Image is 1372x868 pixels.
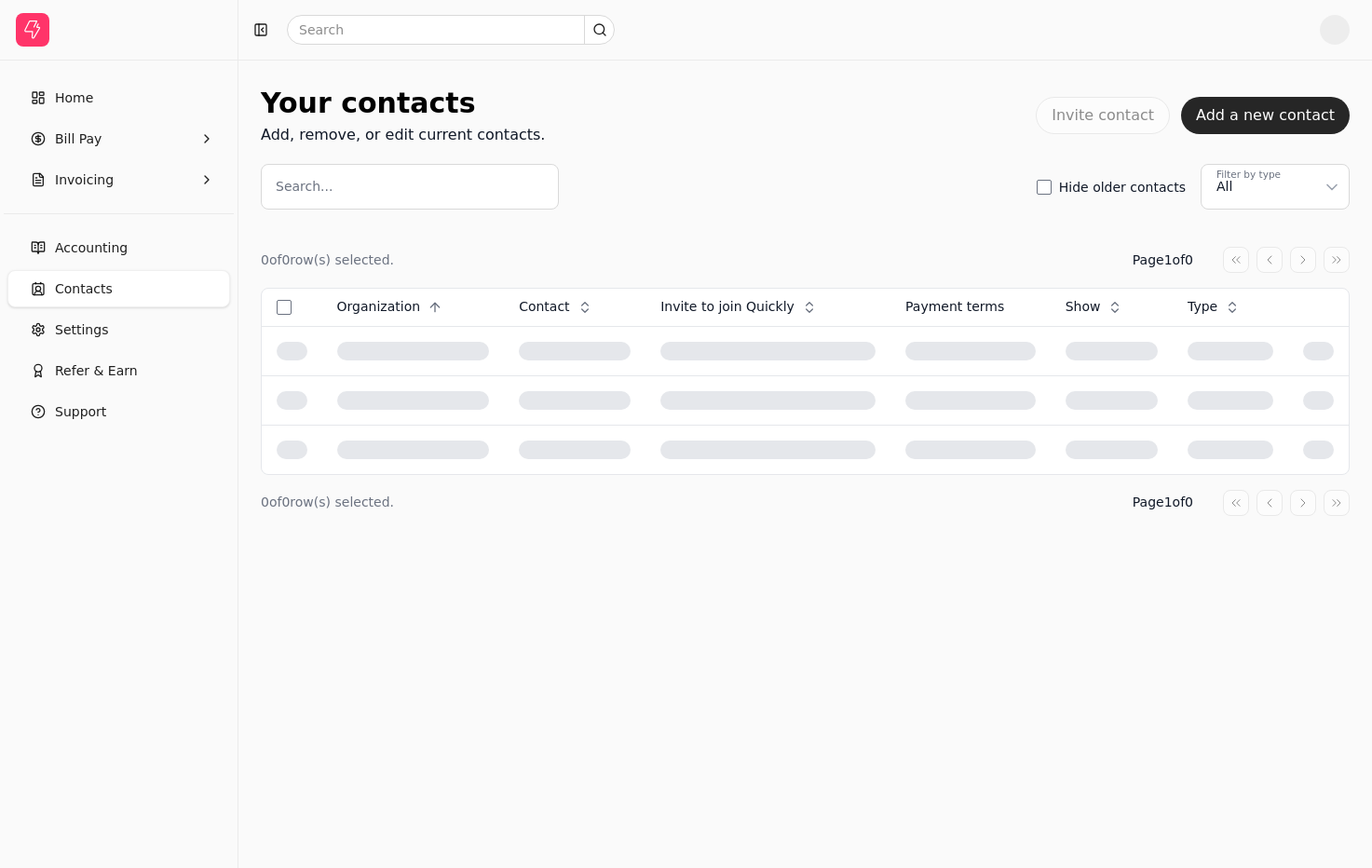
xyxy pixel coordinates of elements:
span: Bill Pay [55,129,102,149]
div: 0 of 0 row(s) selected. [261,493,394,512]
button: Show [1066,292,1134,322]
a: Contacts [7,270,230,307]
button: Invite to join Quickly [660,292,828,322]
div: Payment terms [905,297,1036,317]
span: Support [55,402,106,422]
span: Organization [337,297,421,317]
div: Page 1 of 0 [1133,493,1193,512]
span: Show [1066,297,1101,317]
span: Contacts [55,279,113,299]
button: Contact [519,292,603,322]
span: Contact [519,297,569,317]
label: Search... [276,177,333,197]
div: 0 of 0 row(s) selected. [261,251,394,270]
a: Settings [7,311,230,348]
div: Page 1 of 0 [1133,251,1193,270]
button: Bill Pay [7,120,230,157]
div: Add, remove, or edit current contacts. [261,124,545,146]
div: Your contacts [261,82,545,124]
span: Accounting [55,238,128,258]
button: Invoicing [7,161,230,198]
label: Hide older contacts [1059,181,1186,194]
button: Refer & Earn [7,352,230,389]
button: Organization [337,292,455,322]
button: Add a new contact [1181,97,1350,134]
span: Refer & Earn [55,361,138,381]
span: Settings [55,320,108,340]
button: Support [7,393,230,430]
span: Invoicing [55,170,114,190]
span: Type [1188,297,1217,317]
input: Search [287,15,615,45]
button: Type [1188,292,1251,322]
button: Select all [277,300,292,315]
a: Home [7,79,230,116]
span: Home [55,88,93,108]
a: Accounting [7,229,230,266]
div: Filter by type [1216,168,1281,183]
span: Invite to join Quickly [660,297,795,317]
